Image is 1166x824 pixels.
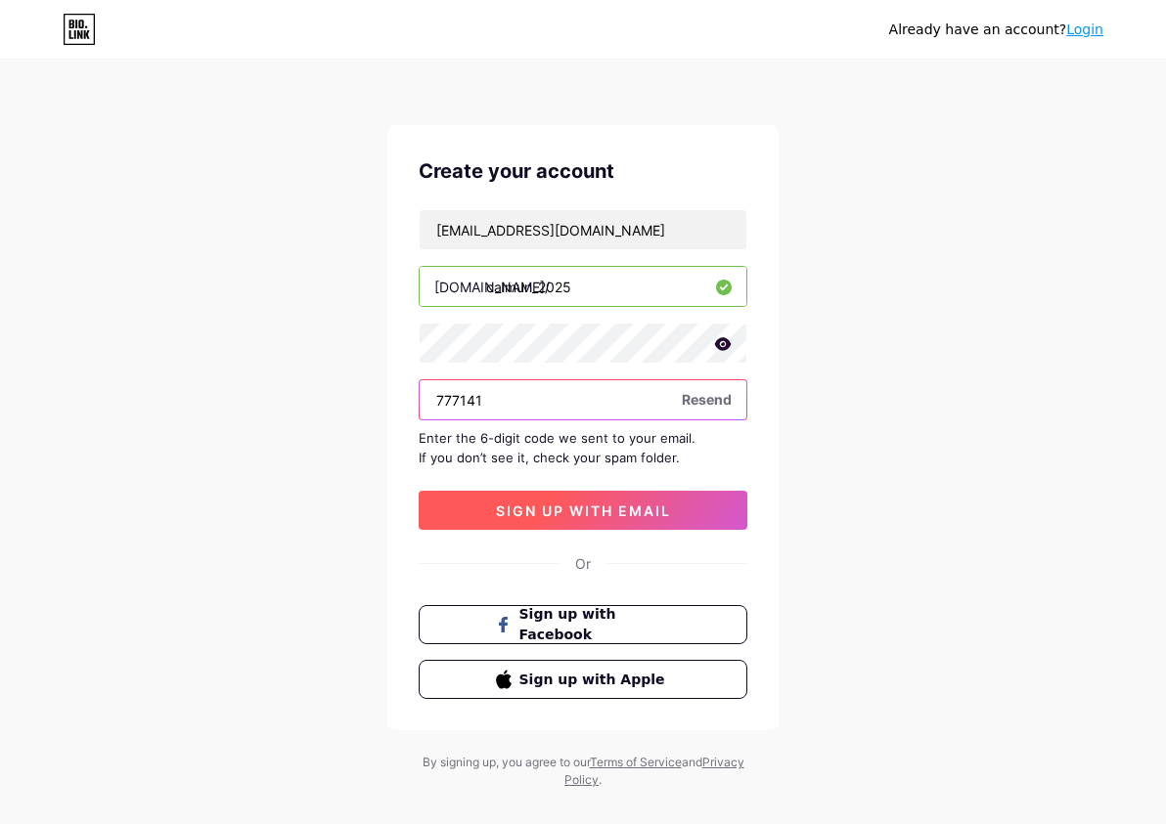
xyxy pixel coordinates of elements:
[420,267,746,306] input: username
[434,277,550,297] div: [DOMAIN_NAME]/
[419,156,747,186] div: Create your account
[419,660,747,699] button: Sign up with Apple
[417,754,749,789] div: By signing up, you agree to our and .
[889,20,1103,40] div: Already have an account?
[419,491,747,530] button: sign up with email
[419,605,747,644] button: Sign up with Facebook
[575,553,591,574] div: Or
[420,210,746,249] input: Email
[420,380,746,419] input: Paste login code
[519,604,671,645] span: Sign up with Facebook
[419,428,747,467] div: Enter the 6-digit code we sent to your email. If you don’t see it, check your spam folder.
[496,502,671,519] span: sign up with email
[590,755,682,769] a: Terms of Service
[519,670,671,690] span: Sign up with Apple
[1066,22,1103,37] a: Login
[682,389,732,410] span: Resend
